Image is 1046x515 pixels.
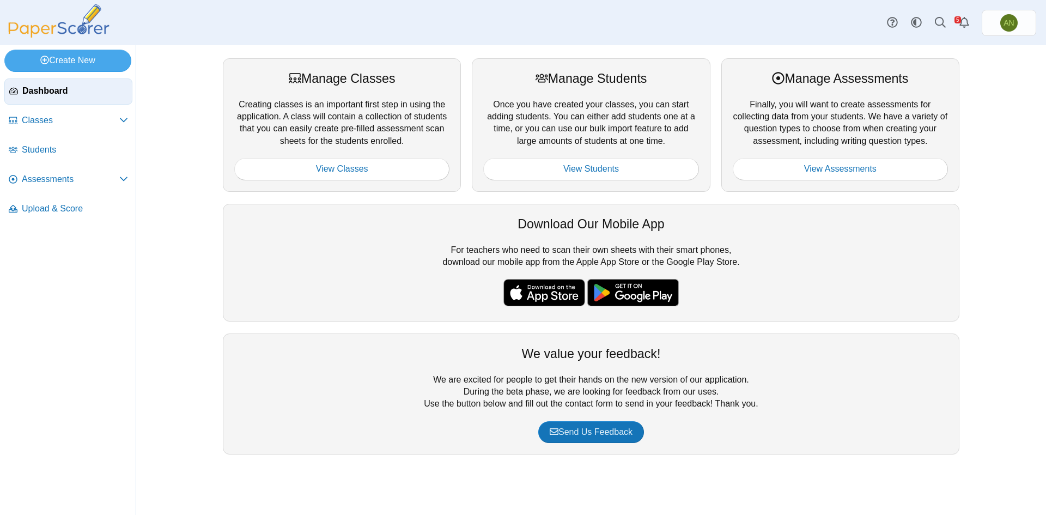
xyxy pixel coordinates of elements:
[733,70,948,87] div: Manage Assessments
[22,173,119,185] span: Assessments
[1004,19,1014,27] span: Abby Nance
[550,427,633,437] span: Send Us Feedback
[952,11,976,35] a: Alerts
[483,158,698,180] a: View Students
[223,204,959,322] div: For teachers who need to scan their own sheets with their smart phones, download our mobile app f...
[4,50,131,71] a: Create New
[4,78,132,105] a: Dashboard
[223,58,461,191] div: Creating classes is an important first step in using the application. A class will contain a coll...
[4,137,132,163] a: Students
[22,144,128,156] span: Students
[223,334,959,455] div: We are excited for people to get their hands on the new version of our application. During the be...
[721,58,959,191] div: Finally, you will want to create assessments for collecting data from your students. We have a va...
[234,158,449,180] a: View Classes
[4,196,132,222] a: Upload & Score
[4,108,132,134] a: Classes
[4,30,113,39] a: PaperScorer
[538,421,644,443] a: Send Us Feedback
[22,203,128,215] span: Upload & Score
[733,158,948,180] a: View Assessments
[4,4,113,38] img: PaperScorer
[234,215,948,233] div: Download Our Mobile App
[483,70,698,87] div: Manage Students
[22,114,119,126] span: Classes
[234,345,948,362] div: We value your feedback!
[234,70,449,87] div: Manage Classes
[587,279,679,306] img: google-play-badge.png
[22,85,127,97] span: Dashboard
[1000,14,1018,32] span: Abby Nance
[982,10,1036,36] a: Abby Nance
[503,279,585,306] img: apple-store-badge.svg
[4,167,132,193] a: Assessments
[472,58,710,191] div: Once you have created your classes, you can start adding students. You can either add students on...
